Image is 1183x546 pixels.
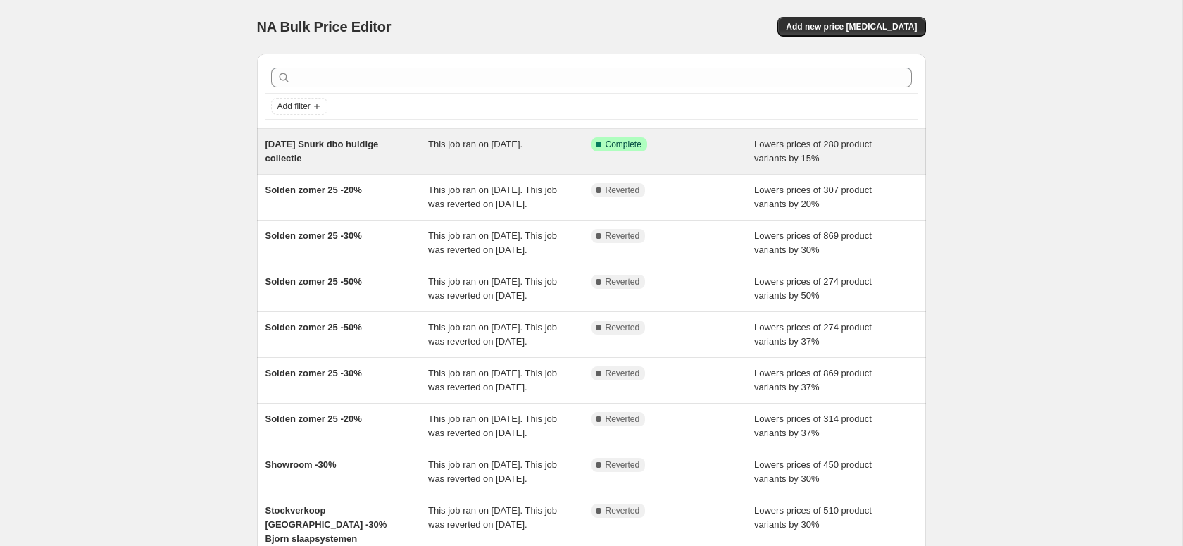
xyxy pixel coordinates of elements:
[606,139,641,150] span: Complete
[606,276,640,287] span: Reverted
[606,505,640,516] span: Reverted
[754,459,872,484] span: Lowers prices of 450 product variants by 30%
[606,368,640,379] span: Reverted
[428,276,557,301] span: This job ran on [DATE]. This job was reverted on [DATE].
[754,230,872,255] span: Lowers prices of 869 product variants by 30%
[606,322,640,333] span: Reverted
[428,368,557,392] span: This job ran on [DATE]. This job was reverted on [DATE].
[428,322,557,347] span: This job ran on [DATE]. This job was reverted on [DATE].
[786,21,917,32] span: Add new price [MEDICAL_DATA]
[606,185,640,196] span: Reverted
[754,139,872,163] span: Lowers prices of 280 product variants by 15%
[606,414,640,425] span: Reverted
[428,505,557,530] span: This job ran on [DATE]. This job was reverted on [DATE].
[754,276,872,301] span: Lowers prices of 274 product variants by 50%
[265,505,387,544] span: Stockverkoop [GEOGRAPHIC_DATA] -30% Bjorn slaapsystemen
[606,230,640,242] span: Reverted
[606,459,640,471] span: Reverted
[777,17,925,37] button: Add new price [MEDICAL_DATA]
[265,276,362,287] span: Solden zomer 25 -50%
[754,185,872,209] span: Lowers prices of 307 product variants by 20%
[277,101,311,112] span: Add filter
[428,139,522,149] span: This job ran on [DATE].
[265,139,379,163] span: [DATE] Snurk dbo huidige collectie
[265,185,362,195] span: Solden zomer 25 -20%
[754,505,872,530] span: Lowers prices of 510 product variants by 30%
[754,414,872,438] span: Lowers prices of 314 product variants by 37%
[265,414,362,424] span: Solden zomer 25 -20%
[428,414,557,438] span: This job ran on [DATE]. This job was reverted on [DATE].
[257,19,392,35] span: NA Bulk Price Editor
[265,459,337,470] span: Showroom -30%
[271,98,327,115] button: Add filter
[428,185,557,209] span: This job ran on [DATE]. This job was reverted on [DATE].
[754,322,872,347] span: Lowers prices of 274 product variants by 37%
[265,230,362,241] span: Solden zomer 25 -30%
[428,459,557,484] span: This job ran on [DATE]. This job was reverted on [DATE].
[265,322,362,333] span: Solden zomer 25 -50%
[754,368,872,392] span: Lowers prices of 869 product variants by 37%
[428,230,557,255] span: This job ran on [DATE]. This job was reverted on [DATE].
[265,368,362,378] span: Solden zomer 25 -30%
